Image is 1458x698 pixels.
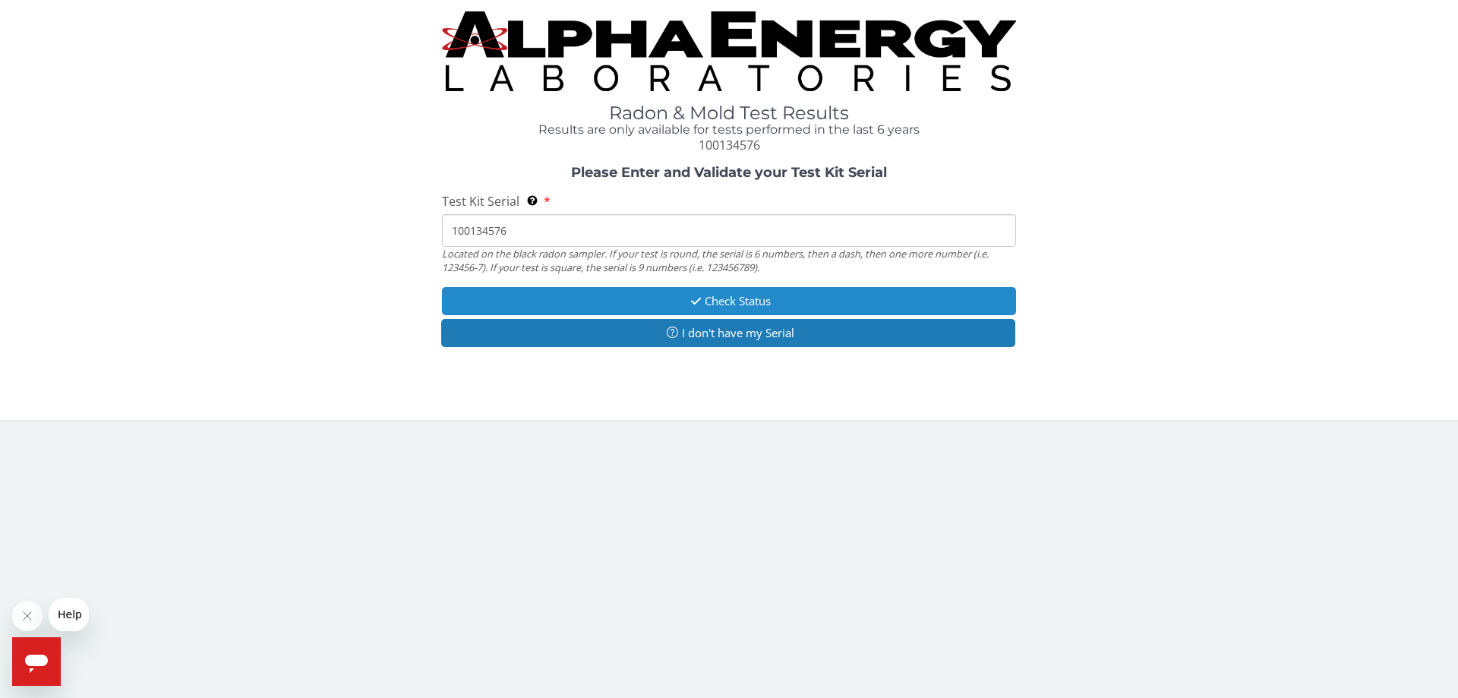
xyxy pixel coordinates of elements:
img: TightCrop.jpg [442,11,1016,91]
span: 100134576 [699,137,760,153]
span: Test Kit Serial [442,193,519,210]
div: Located on the black radon sampler. If your test is round, the serial is 6 numbers, then a dash, ... [442,247,1016,275]
h4: Results are only available for tests performed in the last 6 years [442,123,1016,137]
strong: Please Enter and Validate your Test Kit Serial [571,164,887,181]
button: Check Status [442,287,1016,315]
button: I don't have my Serial [441,319,1015,347]
h1: Radon & Mold Test Results [442,103,1016,123]
iframe: Message from company [49,598,89,631]
iframe: Close message [12,601,43,631]
iframe: Button to launch messaging window [12,637,61,686]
